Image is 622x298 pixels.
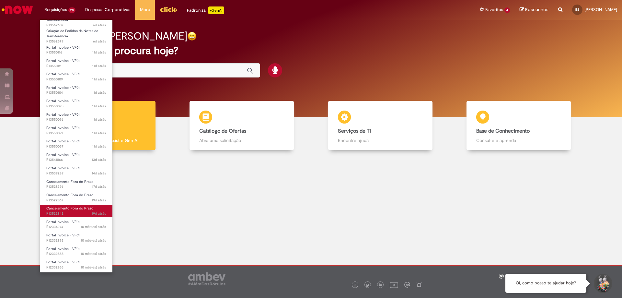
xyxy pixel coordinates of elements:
a: Aberto R13541866 : Portal Invoice - VF01 [40,151,112,163]
span: R13550098 [46,104,106,109]
ul: Requisições [40,19,113,273]
a: Aberto R12332888 : Portal Invoice - VF01 [40,245,112,257]
span: Rascunhos [525,6,548,13]
span: 13d atrás [92,157,106,162]
a: Aberto R13550096 : Portal Invoice - VF01 [40,111,112,123]
span: R12332856 [46,265,106,270]
b: Base de Conhecimento [476,128,530,134]
span: R13550091 [46,131,106,136]
span: Portal Invoice - VF01 [46,166,80,171]
span: 19d atrás [92,198,106,203]
span: Portal Invoice - VF01 [46,152,80,157]
time: 28/11/2024 11:20:26 [81,238,106,243]
img: logo_footer_youtube.png [390,280,398,289]
p: Consulte e aprenda [476,137,561,144]
span: R13550057 [46,144,106,149]
h2: Boa tarde, [PERSON_NAME] [56,30,187,42]
span: R12334274 [46,224,106,230]
span: 10 mês(es) atrás [81,265,106,270]
time: 24/09/2025 11:37:06 [93,39,106,44]
span: Cancelamento Fora do Prazo [46,179,94,184]
span: R13528396 [46,184,106,189]
a: Aberto R13550091 : Portal Invoice - VF01 [40,125,112,137]
span: R13562579 [46,39,106,44]
b: Catálogo de Ofertas [199,128,246,134]
span: More [140,6,150,13]
p: +GenAi [208,6,224,14]
time: 17/09/2025 07:37:19 [92,157,106,162]
span: 11d atrás [92,144,106,149]
a: Aberto R13550111 : Portal Invoice - VF01 [40,57,112,69]
img: happy-face.png [187,31,197,41]
time: 11/09/2025 14:33:14 [92,211,106,216]
span: Despesas Corporativas [85,6,130,13]
span: 11d atrás [92,131,106,136]
span: Portal Invoice - VF01 [46,220,80,224]
span: Portal Invoice - VF01 [46,246,80,251]
span: 11d atrás [92,104,106,109]
img: logo_footer_facebook.png [353,284,357,287]
span: Cancelamento Fora do Prazo [46,206,94,211]
time: 19/09/2025 11:06:05 [92,144,106,149]
p: Encontre ajuda [338,137,423,144]
span: 6d atrás [93,39,106,44]
b: Serviços de TI [338,128,371,134]
time: 11/09/2025 14:35:58 [92,198,106,203]
time: 19/09/2025 11:13:26 [92,77,106,82]
span: 11d atrás [92,117,106,122]
span: 28 [68,7,75,13]
a: Aberto R12334274 : Portal Invoice - VF01 [40,219,112,231]
time: 19/09/2025 11:14:23 [92,50,106,55]
time: 19/09/2025 11:11:38 [92,117,106,122]
span: Portal Invoice - VF01 [46,85,80,90]
a: Serviços de TI Encontre ajuda [311,101,450,150]
span: Portal Invoice - VF01 [46,45,80,50]
span: Portal Invoice - VF01 [46,260,80,265]
span: 11d atrás [92,50,106,55]
img: click_logo_yellow_360x200.png [160,5,177,14]
time: 12/09/2025 15:53:11 [92,184,106,189]
span: R13522867 [46,198,106,203]
a: Aberto R13562579 : Criação de Pedidos de Notas de Transferência [40,28,112,42]
a: Rascunhos [520,7,548,13]
img: logo_footer_naosei.png [416,282,422,288]
span: Portal Invoice - VF01 [46,58,80,63]
a: Aberto R13550104 : Portal Invoice - VF01 [40,84,112,96]
span: R12332888 [46,251,106,256]
a: Catálogo de Ofertas Abra uma solicitação [173,101,311,150]
span: 19d atrás [92,211,106,216]
time: 19/09/2025 11:12:13 [92,104,106,109]
span: Portal Invoice - VF01 [46,139,80,144]
span: R13550111 [46,64,106,69]
button: Iniciar Conversa de Suporte [593,274,612,293]
a: Aberto R13522867 : Cancelamento Fora do Prazo [40,192,112,204]
a: Aberto R13550057 : Portal Invoice - VF01 [40,138,112,150]
span: Criação de Pedidos de Notas de Transferência [46,12,98,22]
span: Favoritos [485,6,503,13]
span: R12332893 [46,238,106,243]
span: 4 [504,7,510,13]
time: 28/11/2024 11:16:09 [81,265,106,270]
span: Requisições [44,6,67,13]
span: 10 mês(es) atrás [81,224,106,229]
span: ES [575,7,579,12]
span: 6d atrás [93,23,106,28]
p: Abra uma solicitação [199,137,284,144]
img: ServiceNow [1,3,34,16]
span: R13562607 [46,23,106,28]
span: 10 mês(es) atrás [81,238,106,243]
span: Portal Invoice - VF01 [46,125,80,130]
span: 11d atrás [92,90,106,95]
span: [PERSON_NAME] [584,7,617,12]
div: Padroniza [187,6,224,14]
a: Aberto R13522842 : Cancelamento Fora do Prazo [40,205,112,217]
a: Aberto R13550109 : Portal Invoice - VF01 [40,71,112,83]
span: Portal Invoice - VF01 [46,233,80,238]
a: Aberto R13539289 : Portal Invoice - VF01 [40,165,112,177]
span: R13550104 [46,90,106,95]
span: 17d atrás [92,184,106,189]
span: Portal Invoice - VF01 [46,112,80,117]
h2: O que você procura hoje? [56,45,566,56]
span: R13550116 [46,50,106,55]
span: Portal Invoice - VF01 [46,99,80,103]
